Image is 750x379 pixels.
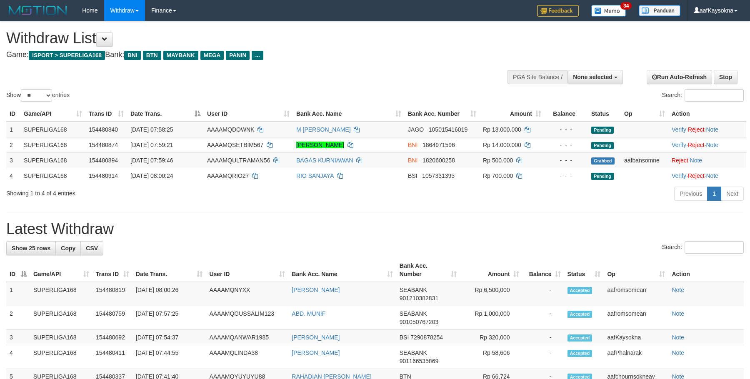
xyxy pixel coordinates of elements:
[143,51,161,60] span: BTN
[620,2,632,10] span: 34
[6,51,492,59] h4: Game: Bank:
[30,345,92,369] td: SUPERLIGA168
[293,106,405,122] th: Bank Acc. Name: activate to sort column ascending
[20,137,85,152] td: SUPERLIGA168
[6,282,30,306] td: 1
[672,310,684,317] a: Note
[132,282,206,306] td: [DATE] 08:00:26
[292,349,340,356] a: [PERSON_NAME]
[92,282,132,306] td: 154480819
[522,345,564,369] td: -
[668,122,746,137] td: · ·
[567,350,592,357] span: Accepted
[206,282,288,306] td: AAAAMQNYXX
[400,287,427,293] span: SEABANK
[207,126,255,133] span: AAAAMQDOWNK
[30,282,92,306] td: SUPERLIGA168
[30,330,92,345] td: SUPERLIGA168
[567,334,592,342] span: Accepted
[604,330,668,345] td: aafKaysokna
[29,51,105,60] span: ISPORT > SUPERLIGA168
[410,334,443,341] span: Copy 7290878254 to clipboard
[130,142,173,148] span: [DATE] 07:59:21
[537,5,579,17] img: Feedback.jpg
[422,157,455,164] span: Copy 1820600258 to clipboard
[706,172,718,179] a: Note
[130,157,173,164] span: [DATE] 07:59:46
[400,334,409,341] span: BSI
[89,172,118,179] span: 154480914
[20,152,85,168] td: SUPERLIGA168
[6,89,70,102] label: Show entries
[6,186,306,197] div: Showing 1 to 4 of 4 entries
[591,142,614,149] span: Pending
[400,358,438,364] span: Copy 901166535869 to clipboard
[292,334,340,341] a: [PERSON_NAME]
[92,258,132,282] th: Trans ID: activate to sort column ascending
[296,157,353,164] a: BAGAS KURNIAWAN
[296,172,334,179] a: RIO SANJAYA
[288,258,396,282] th: Bank Acc. Name: activate to sort column ascending
[460,330,522,345] td: Rp 320,000
[548,141,585,149] div: - - -
[706,126,718,133] a: Note
[6,168,20,183] td: 4
[130,172,173,179] span: [DATE] 08:00:24
[707,187,721,201] a: 1
[6,122,20,137] td: 1
[6,221,744,237] h1: Latest Withdraw
[30,258,92,282] th: Game/API: activate to sort column ascending
[604,345,668,369] td: aafPhalnarak
[20,168,85,183] td: SUPERLIGA168
[207,142,263,148] span: AAAAMQSETBIM567
[408,126,424,133] span: JAGO
[668,106,746,122] th: Action
[621,152,668,168] td: aafbansomne
[668,152,746,168] td: ·
[206,330,288,345] td: AAAAMQANWAR1985
[588,106,621,122] th: Status
[80,241,103,255] a: CSV
[124,51,140,60] span: BNI
[400,319,438,325] span: Copy 901050767203 to clipboard
[639,5,680,16] img: panduan.png
[672,157,688,164] a: Reject
[483,172,513,179] span: Rp 700.000
[688,142,705,148] a: Reject
[672,126,686,133] a: Verify
[226,51,250,60] span: PANIN
[6,258,30,282] th: ID: activate to sort column descending
[460,258,522,282] th: Amount: activate to sort column ascending
[405,106,480,122] th: Bank Acc. Number: activate to sort column ascending
[408,172,417,179] span: BSI
[672,287,684,293] a: Note
[672,142,686,148] a: Verify
[522,306,564,330] td: -
[573,74,612,80] span: None selected
[674,187,707,201] a: Previous
[460,282,522,306] td: Rp 6,500,000
[6,4,70,17] img: MOTION_logo.png
[668,168,746,183] td: · ·
[591,173,614,180] span: Pending
[296,142,344,148] a: [PERSON_NAME]
[548,125,585,134] div: - - -
[6,345,30,369] td: 4
[564,258,604,282] th: Status: activate to sort column ascending
[604,258,668,282] th: Op: activate to sort column ascending
[207,157,270,164] span: AAAAMQULTRAMAN56
[522,282,564,306] td: -
[20,122,85,137] td: SUPERLIGA168
[668,137,746,152] td: · ·
[545,106,588,122] th: Balance
[480,106,545,122] th: Amount: activate to sort column ascending
[483,142,521,148] span: Rp 14.000.000
[132,330,206,345] td: [DATE] 07:54:37
[688,172,705,179] a: Reject
[400,349,427,356] span: SEABANK
[685,241,744,254] input: Search:
[672,334,684,341] a: Note
[92,345,132,369] td: 154480411
[567,311,592,318] span: Accepted
[672,172,686,179] a: Verify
